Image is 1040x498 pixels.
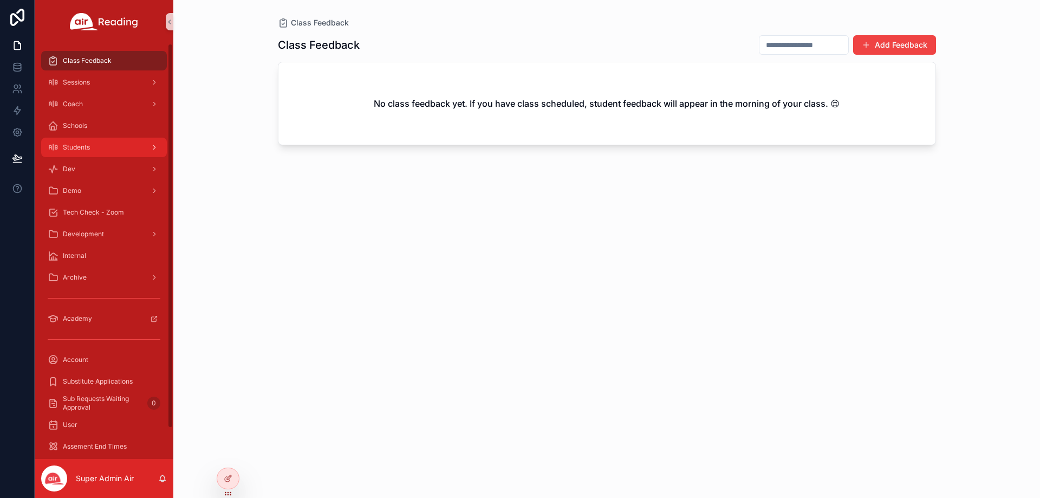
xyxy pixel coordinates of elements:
a: Students [41,138,167,157]
a: Class Feedback [41,51,167,70]
span: Academy [63,314,92,323]
img: App logo [70,13,138,30]
span: Assement End Times [63,442,127,451]
span: Substitute Applications [63,377,133,386]
button: Add Feedback [853,35,936,55]
h1: Class Feedback [278,37,360,53]
a: Account [41,350,167,370]
span: Coach [63,100,83,108]
a: Development [41,224,167,244]
a: Internal [41,246,167,266]
a: Sub Requests Waiting Approval0 [41,393,167,413]
span: Internal [63,251,86,260]
a: Substitute Applications [41,372,167,391]
span: Development [63,230,104,238]
a: Tech Check - Zoom [41,203,167,222]
p: Super Admin Air [76,473,134,484]
span: Archive [63,273,87,282]
span: Class Feedback [63,56,112,65]
span: Students [63,143,90,152]
a: Coach [41,94,167,114]
span: Dev [63,165,75,173]
span: Tech Check - Zoom [63,208,124,217]
a: Assement End Times [41,437,167,456]
a: Dev [41,159,167,179]
h2: No class feedback yet. If you have class scheduled, student feedback will appear in the morning o... [374,97,840,110]
span: Schools [63,121,87,130]
a: User [41,415,167,435]
span: Account [63,355,88,364]
a: Schools [41,116,167,135]
div: 0 [147,397,160,410]
span: Demo [63,186,81,195]
span: Class Feedback [291,17,349,28]
span: Sessions [63,78,90,87]
span: Sub Requests Waiting Approval [63,394,143,412]
a: Archive [41,268,167,287]
a: Sessions [41,73,167,92]
span: User [63,421,77,429]
a: Class Feedback [278,17,349,28]
a: Academy [41,309,167,328]
div: scrollable content [35,43,173,459]
a: Demo [41,181,167,201]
